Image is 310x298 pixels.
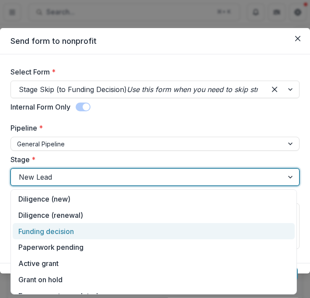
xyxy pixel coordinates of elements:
[13,271,295,287] div: Grant on hold
[13,223,295,239] div: Funding decision
[13,207,295,223] div: Diligence (renewal)
[291,32,305,46] button: Close
[10,154,294,165] label: Stage
[13,191,295,207] div: Diligence (new)
[10,67,294,77] label: Select Form
[10,102,70,112] label: Internal Form Only
[268,82,282,96] div: Clear selected options
[13,239,295,255] div: Paperwork pending
[10,123,294,133] label: Pipeline
[13,255,295,272] div: Active grant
